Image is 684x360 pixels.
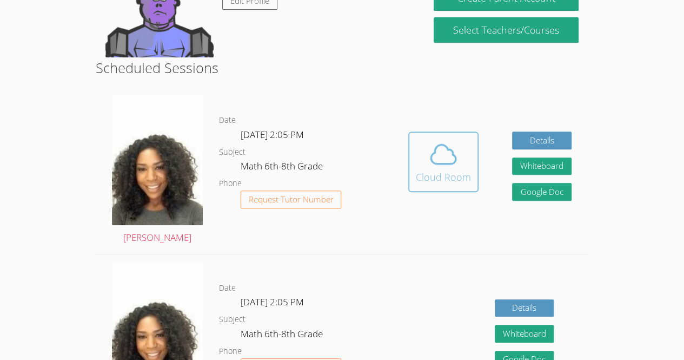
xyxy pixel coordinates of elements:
button: Whiteboard [512,158,572,175]
h2: Scheduled Sessions [96,57,588,78]
dt: Date [219,282,236,295]
img: avatar.png [112,95,203,225]
dt: Phone [219,345,242,358]
dt: Subject [219,146,245,159]
a: Google Doc [512,183,572,201]
a: [PERSON_NAME] [112,95,203,246]
button: Whiteboard [495,325,554,343]
span: [DATE] 2:05 PM [241,128,304,141]
dt: Subject [219,313,245,326]
button: Request Tutor Number [241,191,342,208]
button: Cloud Room [408,132,479,192]
dt: Date [219,114,236,127]
dd: Math 6th-8th Grade [241,326,325,345]
a: Details [495,299,554,317]
dt: Phone [219,177,242,191]
span: [DATE] 2:05 PM [241,296,304,308]
span: Request Tutor Number [249,195,334,204]
a: Details [512,132,572,149]
a: Select Teachers/Courses [434,17,578,43]
dd: Math 6th-8th Grade [241,159,325,177]
div: Cloud Room [416,169,471,185]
